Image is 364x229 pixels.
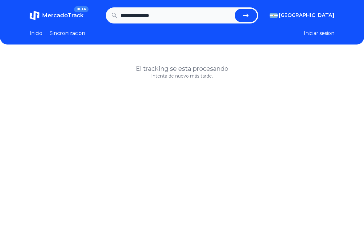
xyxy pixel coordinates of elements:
[30,30,42,37] a: Inicio
[30,73,334,79] p: Intenta de nuevo más tarde.
[30,11,84,20] a: MercadoTrackBETA
[279,12,334,19] span: [GEOGRAPHIC_DATA]
[74,6,89,12] span: BETA
[42,12,84,19] span: MercadoTrack
[270,12,334,19] button: [GEOGRAPHIC_DATA]
[50,30,85,37] a: Sincronizacion
[304,30,334,37] button: Iniciar sesion
[270,13,278,18] img: Argentina
[30,11,39,20] img: MercadoTrack
[30,64,334,73] h1: El tracking se esta procesando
